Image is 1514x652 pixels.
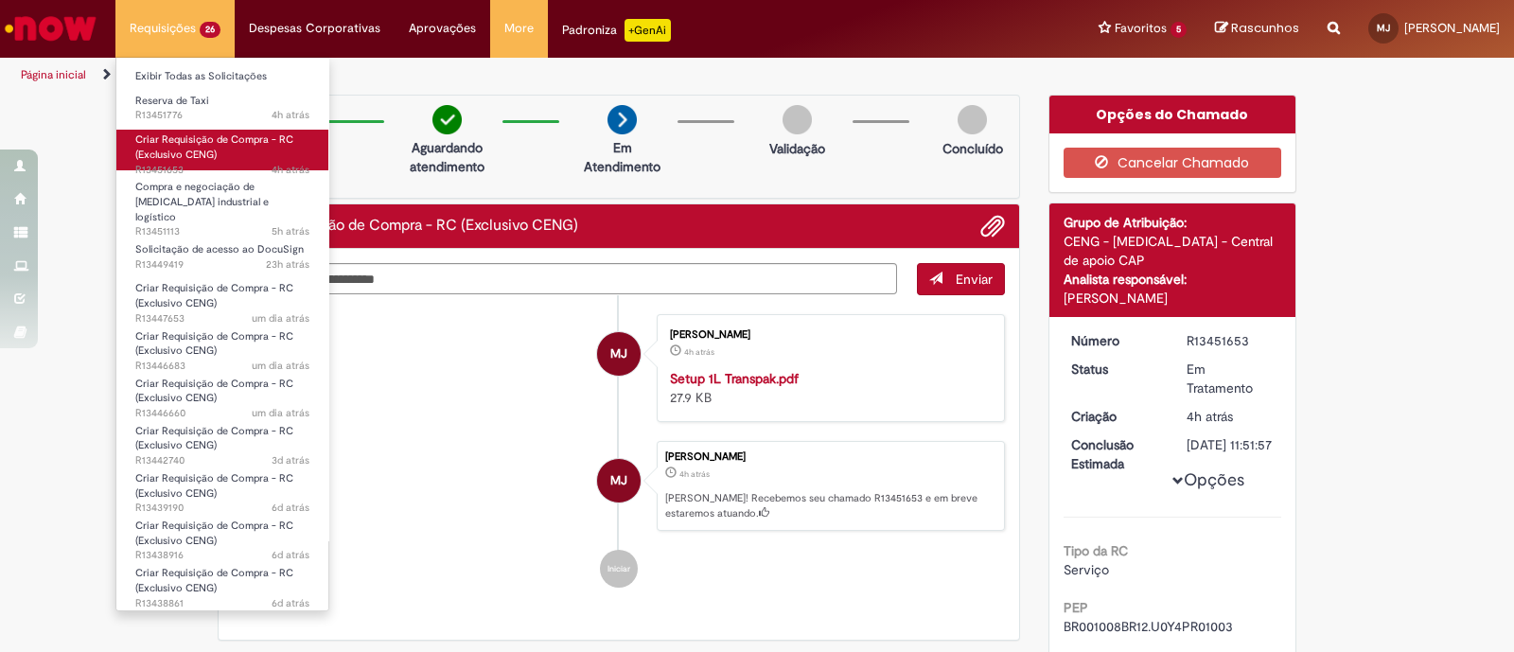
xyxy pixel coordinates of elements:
[252,406,309,420] time: 26/08/2025 08:28:40
[272,108,309,122] span: 4h atrás
[1115,19,1167,38] span: Favoritos
[576,138,668,176] p: Em Atendimento
[432,105,462,134] img: check-circle-green.png
[917,263,1005,295] button: Enviar
[783,105,812,134] img: img-circle-grey.png
[135,132,293,162] span: Criar Requisição de Compra - RC (Exclusivo CENG)
[1231,19,1299,37] span: Rascunhos
[670,329,985,341] div: [PERSON_NAME]
[1187,408,1233,425] time: 27/08/2025 10:51:53
[135,311,309,326] span: R13447653
[1171,22,1187,38] span: 5
[135,281,293,310] span: Criar Requisição de Compra - RC (Exclusivo CENG)
[272,108,309,122] time: 27/08/2025 11:11:33
[116,374,328,414] a: Aberto R13446660 : Criar Requisição de Compra - RC (Exclusivo CENG)
[135,453,309,468] span: R13442740
[272,453,309,467] time: 25/08/2025 08:30:21
[135,108,309,123] span: R13451776
[116,326,328,367] a: Aberto R13446683 : Criar Requisição de Compra - RC (Exclusivo CENG)
[135,94,209,108] span: Reserva de Taxi
[1049,96,1296,133] div: Opções do Chamado
[116,563,328,604] a: Aberto R13438861 : Criar Requisição de Compra - RC (Exclusivo CENG)
[252,406,309,420] span: um dia atrás
[233,263,897,295] textarea: Digite sua mensagem aqui...
[272,163,309,177] span: 4h atrás
[116,177,328,218] a: Aberto R13451113 : Compra e negociação de Capex industrial e logístico
[1057,331,1173,350] dt: Número
[21,67,86,82] a: Página inicial
[665,451,995,463] div: [PERSON_NAME]
[2,9,99,47] img: ServiceNow
[769,139,825,158] p: Validação
[135,596,309,611] span: R13438861
[607,105,637,134] img: arrow-next.png
[233,295,1005,608] ul: Histórico de tíquete
[116,468,328,509] a: Aberto R13439190 : Criar Requisição de Compra - RC (Exclusivo CENG)
[252,311,309,326] span: um dia atrás
[272,548,309,562] time: 22/08/2025 10:07:49
[1064,618,1233,635] span: BR001008BR12.U0Y4PR01003
[116,516,328,556] a: Aberto R13438916 : Criar Requisição de Compra - RC (Exclusivo CENG)
[116,421,328,462] a: Aberto R13442740 : Criar Requisição de Compra - RC (Exclusivo CENG)
[625,19,671,42] p: +GenAi
[272,596,309,610] time: 22/08/2025 09:57:31
[1064,148,1282,178] button: Cancelar Chamado
[670,369,985,407] div: 27.9 KB
[272,163,309,177] time: 27/08/2025 10:51:54
[135,163,309,178] span: R13451653
[272,453,309,467] span: 3d atrás
[504,19,534,38] span: More
[14,58,995,93] ul: Trilhas de página
[135,548,309,563] span: R13438916
[135,329,293,359] span: Criar Requisição de Compra - RC (Exclusivo CENG)
[679,468,710,480] time: 27/08/2025 10:51:53
[135,224,309,239] span: R13451113
[135,501,309,516] span: R13439190
[272,501,309,515] time: 22/08/2025 10:53:01
[135,359,309,374] span: R13446683
[1064,232,1282,270] div: CENG - [MEDICAL_DATA] - Central de apoio CAP
[115,57,329,611] ul: Requisições
[272,596,309,610] span: 6d atrás
[958,105,987,134] img: img-circle-grey.png
[135,257,309,273] span: R13449419
[135,519,293,548] span: Criar Requisição de Compra - RC (Exclusivo CENG)
[610,331,627,377] span: MJ
[135,242,304,256] span: Solicitação de acesso ao DocuSign
[135,471,293,501] span: Criar Requisição de Compra - RC (Exclusivo CENG)
[670,370,799,387] a: Setup 1L Transpak.pdf
[1187,435,1275,454] div: [DATE] 11:51:57
[116,278,328,319] a: Aberto R13447653 : Criar Requisição de Compra - RC (Exclusivo CENG)
[1064,561,1109,578] span: Serviço
[252,359,309,373] time: 26/08/2025 08:32:53
[980,214,1005,238] button: Adicionar anexos
[1057,407,1173,426] dt: Criação
[116,239,328,274] a: Aberto R13449419 : Solicitação de acesso ao DocuSign
[684,346,714,358] span: 4h atrás
[272,548,309,562] span: 6d atrás
[956,271,993,288] span: Enviar
[1057,360,1173,379] dt: Status
[1064,270,1282,289] div: Analista responsável:
[942,139,1003,158] p: Concluído
[1064,289,1282,308] div: [PERSON_NAME]
[401,138,493,176] p: Aguardando atendimento
[1057,435,1173,473] dt: Conclusão Estimada
[116,66,328,87] a: Exibir Todas as Solicitações
[135,424,293,453] span: Criar Requisição de Compra - RC (Exclusivo CENG)
[684,346,714,358] time: 27/08/2025 10:51:51
[135,566,293,595] span: Criar Requisição de Compra - RC (Exclusivo CENG)
[266,257,309,272] span: 23h atrás
[116,91,328,126] a: Aberto R13451776 : Reserva de Taxi
[1064,542,1128,559] b: Tipo da RC
[116,130,328,170] a: Aberto R13451653 : Criar Requisição de Compra - RC (Exclusivo CENG)
[200,22,220,38] span: 26
[233,218,578,235] h2: Criar Requisição de Compra - RC (Exclusivo CENG) Histórico de tíquete
[1404,20,1500,36] span: [PERSON_NAME]
[272,224,309,238] span: 5h atrás
[679,468,710,480] span: 4h atrás
[1215,20,1299,38] a: Rascunhos
[1064,599,1088,616] b: PEP
[266,257,309,272] time: 26/08/2025 16:17:58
